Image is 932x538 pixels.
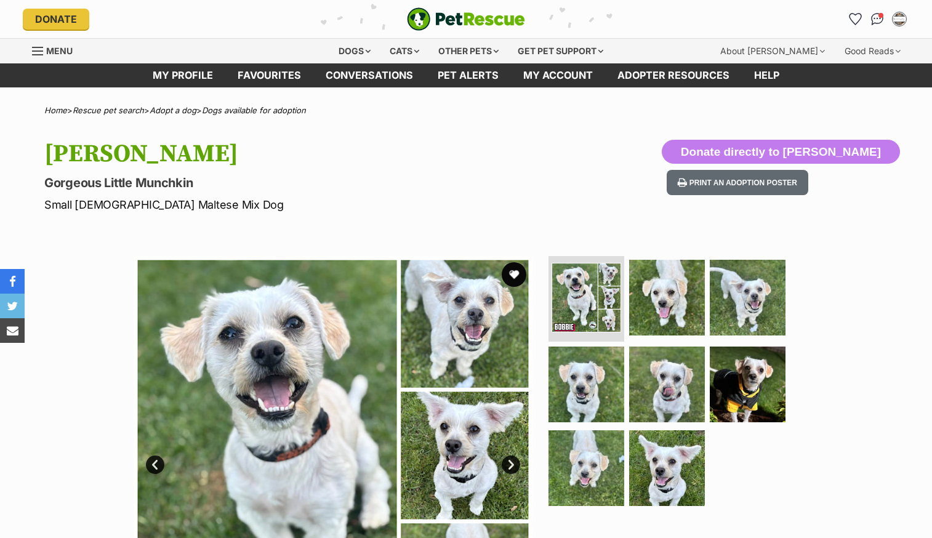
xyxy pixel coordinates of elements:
[845,9,909,29] ul: Account quick links
[662,140,900,164] button: Donate directly to [PERSON_NAME]
[140,63,225,87] a: My profile
[381,39,428,63] div: Cats
[890,9,909,29] button: My account
[44,105,67,115] a: Home
[23,9,89,30] a: Donate
[502,456,520,474] a: Next
[425,63,511,87] a: Pet alerts
[742,63,792,87] a: Help
[407,7,525,31] img: logo-e224e6f780fb5917bec1dbf3a21bbac754714ae5b6737aabdf751b685950b380.svg
[629,347,705,422] img: Photo of Bobbie
[548,430,624,506] img: Photo of Bobbie
[710,347,785,422] img: Photo of Bobbie
[548,347,624,422] img: Photo of Bobbie
[146,456,164,474] a: Prev
[44,196,565,213] p: Small [DEMOGRAPHIC_DATA] Maltese Mix Dog
[712,39,834,63] div: About [PERSON_NAME]
[32,39,81,61] a: Menu
[893,13,906,25] img: Kirsty Rice profile pic
[836,39,909,63] div: Good Reads
[509,39,612,63] div: Get pet support
[14,106,918,115] div: > > >
[502,262,526,287] button: favourite
[511,63,605,87] a: My account
[629,260,705,335] img: Photo of Bobbie
[225,63,313,87] a: Favourites
[44,140,565,168] h1: [PERSON_NAME]
[871,13,884,25] img: chat-41dd97257d64d25036548639549fe6c8038ab92f7586957e7f3b1b290dea8141.svg
[73,105,144,115] a: Rescue pet search
[605,63,742,87] a: Adopter resources
[407,7,525,31] a: PetRescue
[44,174,565,191] p: Gorgeous Little Munchkin
[430,39,507,63] div: Other pets
[552,263,621,332] img: Photo of Bobbie
[46,46,73,56] span: Menu
[710,260,785,335] img: Photo of Bobbie
[150,105,196,115] a: Adopt a dog
[667,170,808,195] button: Print an adoption poster
[629,430,705,506] img: Photo of Bobbie
[867,9,887,29] a: Conversations
[313,63,425,87] a: conversations
[845,9,865,29] a: Favourites
[330,39,379,63] div: Dogs
[202,105,306,115] a: Dogs available for adoption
